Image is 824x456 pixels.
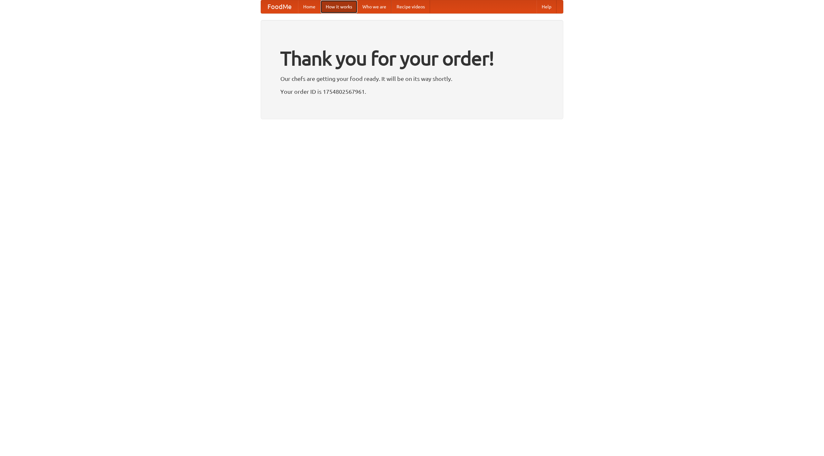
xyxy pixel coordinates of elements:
[391,0,430,13] a: Recipe videos
[537,0,557,13] a: Help
[280,43,544,74] h1: Thank you for your order!
[357,0,391,13] a: Who we are
[261,0,298,13] a: FoodMe
[280,87,544,96] p: Your order ID is 1754802567961.
[321,0,357,13] a: How it works
[298,0,321,13] a: Home
[280,74,544,83] p: Our chefs are getting your food ready. It will be on its way shortly.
